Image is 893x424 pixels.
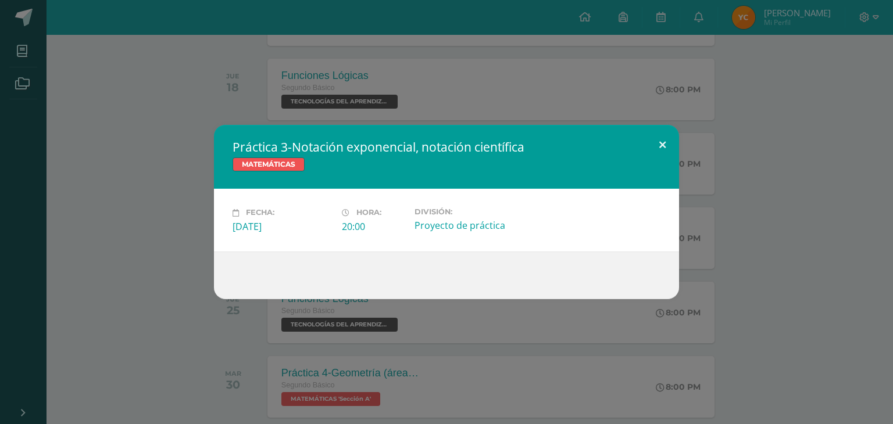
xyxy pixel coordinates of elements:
[246,209,274,217] span: Fecha:
[233,139,660,155] h2: Práctica 3-Notación exponencial, notación científica
[233,157,305,171] span: MATEMÁTICAS
[356,209,381,217] span: Hora:
[646,125,679,164] button: Close (Esc)
[233,220,333,233] div: [DATE]
[342,220,405,233] div: 20:00
[415,207,515,216] label: División:
[415,219,515,232] div: Proyecto de práctica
